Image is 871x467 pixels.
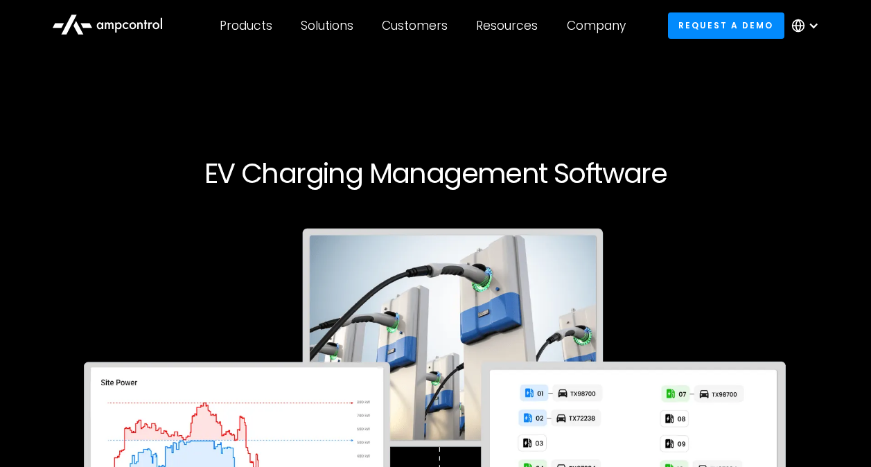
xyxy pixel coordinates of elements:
[476,18,538,33] div: Resources
[382,18,448,33] div: Customers
[567,18,626,33] div: Company
[301,18,353,33] div: Solutions
[220,18,272,33] div: Products
[668,12,784,38] a: Request a demo
[70,157,802,190] h1: EV Charging Management Software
